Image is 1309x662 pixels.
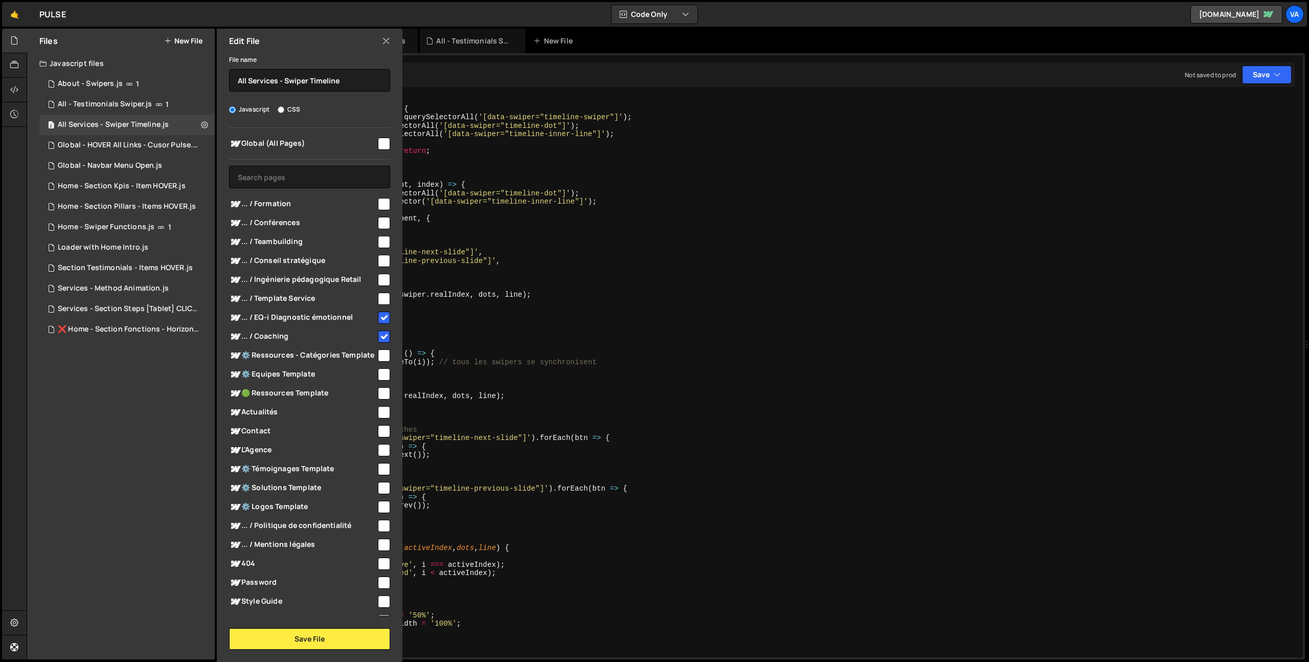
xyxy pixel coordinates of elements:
span: L'Agence [229,444,376,456]
div: 16253/46221.js [39,217,215,237]
div: New File [533,36,576,46]
span: ... / Template Service [229,293,376,305]
button: Code Only [612,5,697,24]
span: 1 [168,223,171,231]
span: 1 [136,80,139,88]
input: CSS [278,106,284,113]
label: File name [229,55,257,65]
label: Javascript [229,104,270,115]
div: Services - Method Animation.js [58,284,169,293]
span: ... / Mentions légales [229,539,376,551]
a: [DOMAIN_NAME] [1190,5,1282,24]
input: Search pages [229,166,390,188]
input: Name [229,69,390,92]
div: 16253/44426.js [39,156,215,176]
div: All - Testimonials Swiper.js [436,36,513,46]
div: 16253/45325.js [39,258,215,278]
div: Loader with Home Intro.js [58,243,148,252]
input: Javascript [229,106,236,113]
div: Global - HOVER All Links - Cusor Pulse.js [58,141,199,150]
h2: Files [39,35,58,47]
div: About - Swipers.js [58,79,123,89]
div: Home - Swiper Functions.js [58,223,154,232]
span: ... / Teambuilding [229,236,376,248]
div: 16253/45227.js [39,237,215,258]
div: Javascript files [27,53,215,74]
div: PULSE [39,8,66,20]
span: Password [229,577,376,589]
h2: Edit File [229,35,260,47]
span: ⚙️ Equipes Template [229,368,376,381]
span: ... / Conférences [229,217,376,229]
span: Contact [229,425,376,437]
div: Global - Navbar Menu Open.js [58,161,162,170]
span: ⚙️ Logos Template [229,501,376,513]
label: CSS [278,104,300,115]
span: Global (All Pages) [229,138,376,150]
span: ⚙️ Témoignages Template [229,463,376,475]
button: Save File [229,628,390,650]
span: Style Guide [229,595,376,608]
span: 404 [229,558,376,570]
span: ... / EQ-i Diagnostic émotionnel [229,312,376,324]
span: ⚙️ Ressources - Catégories Template [229,349,376,362]
span: 1 [166,100,169,108]
span: ... / Conseil stratégique [229,255,376,267]
div: 16253/45676.js [39,135,218,156]
div: 16253/45790.js [39,299,218,319]
div: About - Swipers.js [39,74,215,94]
div: All - Testimonials Swiper.js [58,100,152,109]
div: 16253/45820.js [39,319,218,340]
span: ... / Ingénierie pédagogique Retail [229,274,376,286]
button: New File [164,37,202,45]
span: 2 [48,122,54,130]
a: Va [1285,5,1304,24]
div: Not saved to prod [1185,71,1236,79]
div: ❌ Home - Section Fonctions - Horizontal scroll.js [58,325,199,334]
div: 16253/44878.js [39,278,215,299]
div: Services - Section Steps [Tablet] CLICK.js [58,304,199,314]
div: 16253/45780.js [39,94,215,115]
span: ... / Formation [229,198,376,210]
span: 🟢 Ressources Template [229,387,376,400]
div: 16253/44485.js [39,176,215,196]
a: 🤙 [2,2,27,27]
span: Actualités [229,406,376,418]
div: Home - Section Pillars - Items HOVER.js [58,202,196,211]
span: ... / Politique de confidentialité [229,520,376,532]
div: Section Testimonials - Items HOVER.js [58,263,193,273]
span: ... / Coaching [229,330,376,343]
button: Save [1242,65,1292,84]
span: Home [229,614,376,627]
span: ⚙️ Solutions Template [229,482,376,494]
div: 16253/46888.js [39,115,215,135]
div: Home - Section Kpis - Item HOVER.js [58,182,186,191]
div: 16253/44429.js [39,196,215,217]
div: All Services - Swiper Timeline.js [58,120,169,129]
